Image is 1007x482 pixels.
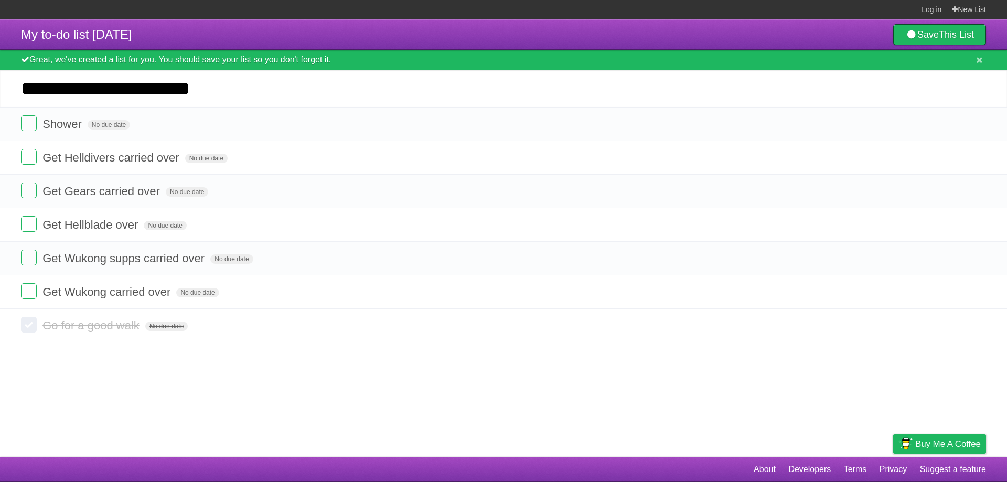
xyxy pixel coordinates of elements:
span: No due date [145,322,188,331]
label: Done [21,216,37,232]
span: No due date [88,120,130,130]
span: My to-do list [DATE] [21,27,132,41]
a: About [754,459,776,479]
span: No due date [185,154,228,163]
span: Get Gears carried over [42,185,163,198]
b: This List [939,29,974,40]
label: Done [21,250,37,265]
span: Get Wukong supps carried over [42,252,207,265]
a: Privacy [880,459,907,479]
img: Buy me a coffee [898,435,913,453]
label: Done [21,283,37,299]
a: Developers [788,459,831,479]
span: No due date [176,288,219,297]
span: Buy me a coffee [915,435,981,453]
span: No due date [210,254,253,264]
span: Get Hellblade over [42,218,141,231]
span: No due date [144,221,186,230]
span: No due date [166,187,208,197]
a: Terms [844,459,867,479]
span: Shower [42,117,84,131]
span: Get Wukong carried over [42,285,173,298]
span: Go for a good walk [42,319,142,332]
label: Done [21,317,37,333]
a: Buy me a coffee [893,434,986,454]
label: Done [21,149,37,165]
a: Suggest a feature [920,459,986,479]
label: Done [21,115,37,131]
a: SaveThis List [893,24,986,45]
label: Done [21,183,37,198]
span: Get Helldivers carried over [42,151,181,164]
